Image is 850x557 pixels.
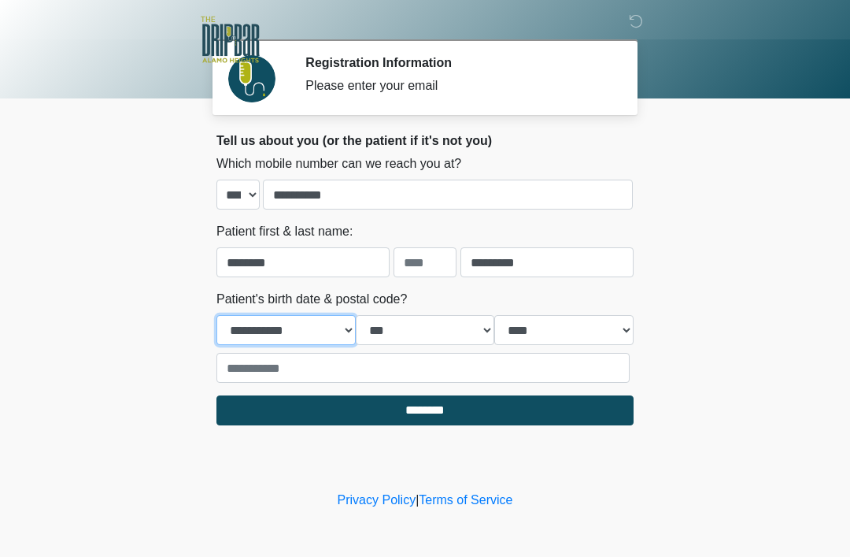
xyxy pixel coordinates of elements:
div: Please enter your email [305,76,610,95]
label: Patient's birth date & postal code? [216,290,407,309]
img: The DRIPBaR - Alamo Heights Logo [201,12,260,68]
a: Terms of Service [419,493,512,507]
label: Which mobile number can we reach you at? [216,154,461,173]
a: Privacy Policy [338,493,416,507]
label: Patient first & last name: [216,222,353,241]
a: | [416,493,419,507]
h2: Tell us about you (or the patient if it's not you) [216,133,634,148]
